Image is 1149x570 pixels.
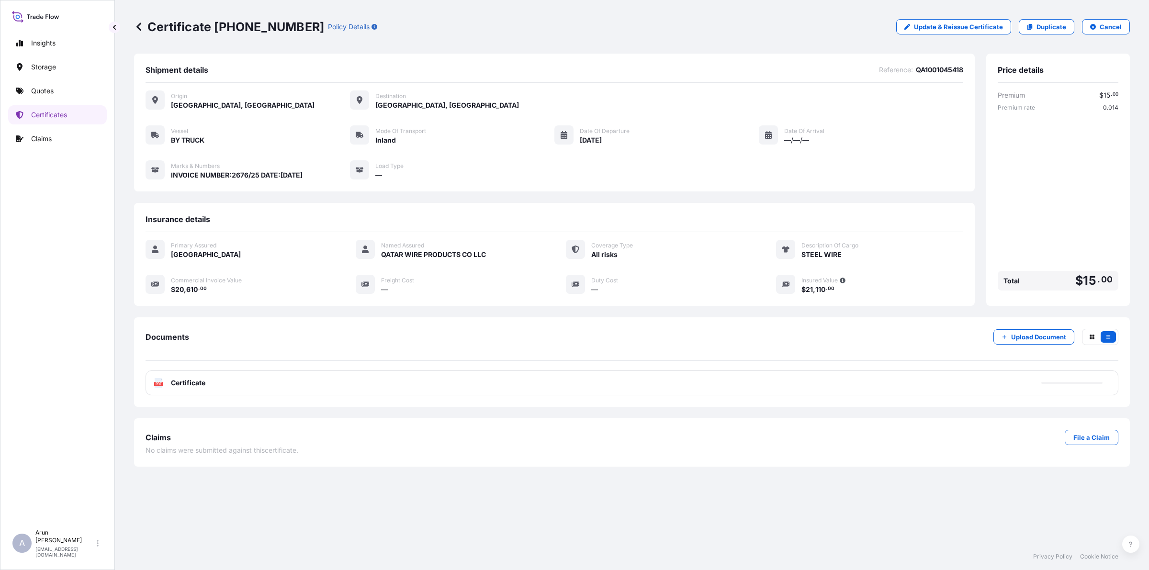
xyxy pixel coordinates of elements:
span: — [591,285,598,294]
span: Mode of Transport [375,127,426,135]
button: Upload Document [993,329,1074,345]
span: 15 [1083,275,1096,287]
button: Cancel [1082,19,1130,34]
span: . [826,287,827,291]
span: Documents [146,332,189,342]
span: Inland [375,135,396,145]
span: [GEOGRAPHIC_DATA], [GEOGRAPHIC_DATA] [375,101,519,110]
span: STEEL WIRE [801,250,842,259]
a: Update & Reissue Certificate [896,19,1011,34]
span: [GEOGRAPHIC_DATA] [171,250,241,259]
span: Load Type [375,162,404,170]
span: A [19,538,25,548]
span: 0.014 [1103,104,1118,112]
span: Insured Value [801,277,838,284]
span: . [1111,93,1112,96]
a: Quotes [8,81,107,101]
p: Policy Details [328,22,370,32]
span: . [1097,277,1100,282]
span: . [198,287,200,291]
span: 110 [815,286,825,293]
span: Marks & Numbers [171,162,220,170]
span: — [375,170,382,180]
span: Insurance details [146,214,210,224]
span: 21 [806,286,813,293]
a: File a Claim [1065,430,1118,445]
span: $ [801,286,806,293]
p: Arun [PERSON_NAME] [35,529,95,544]
span: Shipment details [146,65,208,75]
a: Insights [8,34,107,53]
p: Update & Reissue Certificate [914,22,1003,32]
span: QATAR WIRE PRODUCTS CO LLC [381,250,486,259]
span: Total [1003,276,1020,286]
p: Certificates [31,110,67,120]
span: 00 [1101,277,1113,282]
span: —/—/— [784,135,809,145]
span: 00 [1113,93,1118,96]
span: Premium rate [998,104,1035,112]
p: [EMAIL_ADDRESS][DOMAIN_NAME] [35,546,95,558]
span: Named Assured [381,242,424,249]
span: , [813,286,815,293]
p: Certificate [PHONE_NUMBER] [134,19,324,34]
span: Price details [998,65,1044,75]
span: Primary Assured [171,242,216,249]
span: BY TRUCK [171,135,204,145]
span: [GEOGRAPHIC_DATA], [GEOGRAPHIC_DATA] [171,101,315,110]
span: Reference : [879,65,913,75]
span: 610 [186,286,198,293]
a: Storage [8,57,107,77]
span: Date of Departure [580,127,630,135]
span: No claims were submitted against this certificate . [146,446,298,455]
span: Destination [375,92,406,100]
p: Cancel [1100,22,1122,32]
span: Coverage Type [591,242,633,249]
p: Storage [31,62,56,72]
a: Cookie Notice [1080,553,1118,560]
span: Date of Arrival [784,127,824,135]
span: [DATE] [580,135,602,145]
p: Insights [31,38,56,48]
span: Certificate [171,378,205,388]
a: Certificates [8,105,107,124]
span: INVOICE NUMBER:2676/25 DATE:[DATE] [171,170,303,180]
span: , [184,286,186,293]
p: Duplicate [1036,22,1066,32]
span: 15 [1104,92,1110,99]
span: All risks [591,250,618,259]
p: Quotes [31,86,54,96]
span: QA1001045418 [916,65,963,75]
a: Duplicate [1019,19,1074,34]
span: Origin [171,92,187,100]
a: Claims [8,129,107,148]
span: Commercial Invoice Value [171,277,242,284]
span: $ [1099,92,1104,99]
span: 20 [175,286,184,293]
span: Duty Cost [591,277,618,284]
span: Description Of Cargo [801,242,858,249]
span: Vessel [171,127,188,135]
span: Claims [146,433,171,442]
p: File a Claim [1073,433,1110,442]
text: PDF [156,382,162,386]
span: Premium [998,90,1025,100]
span: 00 [828,287,834,291]
span: 00 [200,287,207,291]
span: Freight Cost [381,277,414,284]
p: Upload Document [1011,332,1066,342]
a: Privacy Policy [1033,553,1072,560]
span: $ [1075,275,1083,287]
span: — [381,285,388,294]
span: $ [171,286,175,293]
p: Claims [31,134,52,144]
